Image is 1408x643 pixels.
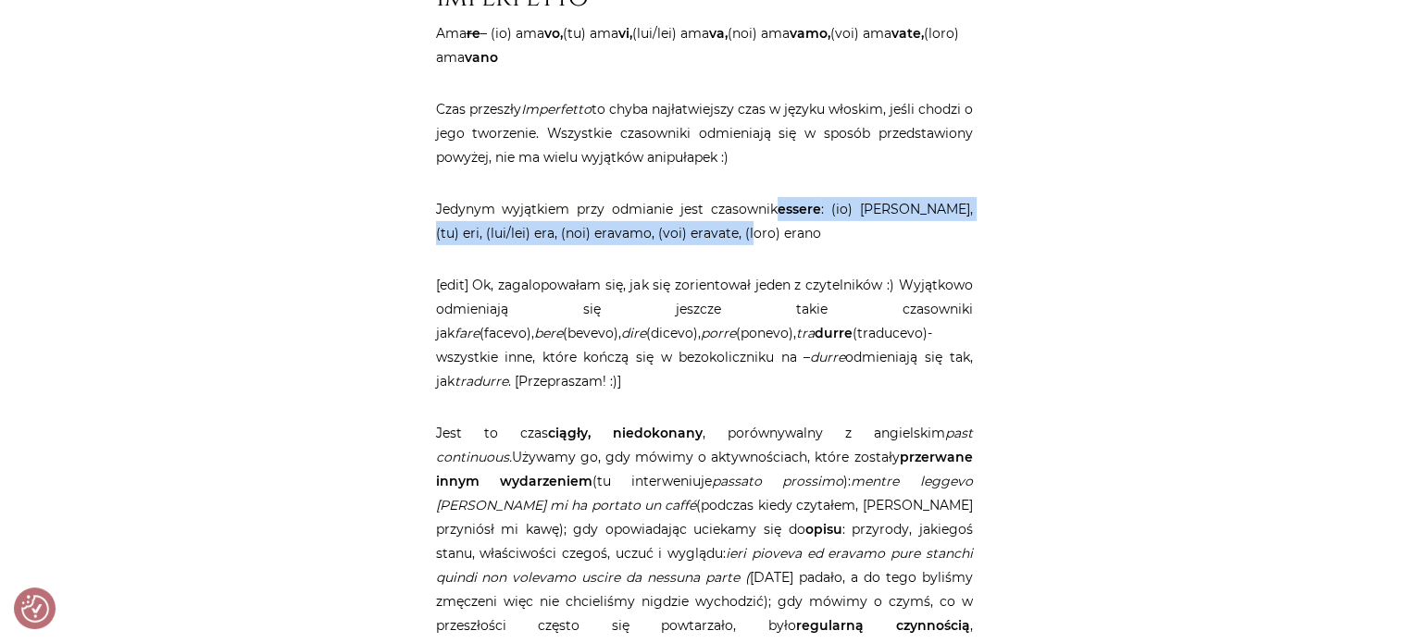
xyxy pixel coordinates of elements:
em: dire [621,325,646,341]
strong: ciągły, niedokonany [548,425,703,441]
button: Preferencje co do zgód [21,595,49,623]
em: mentre leggevo [PERSON_NAME] mi ha portato un caffé [436,473,973,513]
p: Ama – (io) ama (tu) ama (lui/lei) ama (noi) ama (voi) ama (loro) ama [436,21,973,69]
strong: vamo, [790,25,830,42]
img: Revisit consent button [21,595,49,623]
em: fare [455,325,480,341]
strong: essere [778,201,821,217]
strong: vano [465,49,498,66]
em: porre [701,325,736,341]
strong: przerwane innym wydarzeniem [436,449,973,489]
strong: vo, [544,25,563,42]
em: ieri pioveva ed eravamo pure stanchi quindi non volevamo uscire da nessuna parte ( [436,545,973,586]
em: Imperfetto [521,101,592,117]
p: Czas przeszły to chyba najłatwiejszy czas w języku włoskim, jeśli chodzi o jego tworzenie. Wszyst... [436,97,973,169]
em: tra [796,325,815,341]
strong: va, [709,25,728,42]
p: Jedynym wyjątkiem przy odmianie jest czasownik : (io) [PERSON_NAME], (tu) eri, (lui/lei) era, (no... [436,197,973,245]
strong: vi, [618,25,632,42]
strong: re [467,25,480,42]
em: bere [534,325,563,341]
em: past continuous. [436,425,973,465]
em: tradurre [455,373,508,390]
em: durre [810,349,845,365]
strong: regularną czynnością [796,617,970,634]
strong: vate, [891,25,924,42]
strong: durre [815,325,853,341]
em: passato prossimo [712,473,843,489]
p: [edit] Ok, zagalopowałam się, jak się zorientował jeden z czytelników :) Wyjątkowo odmieniają się... [436,273,973,393]
strong: opisu [804,521,841,538]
